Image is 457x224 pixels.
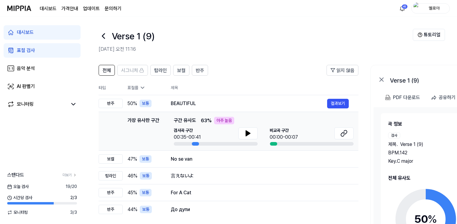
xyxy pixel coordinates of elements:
div: 아주 높음 [214,117,234,124]
span: 오늘 검사 [7,183,29,190]
div: 멜로아 [422,5,446,11]
span: 2 / 3 [70,195,77,201]
div: 보통 [140,100,152,107]
span: 전체 [103,67,111,74]
div: 가장 유사한 구간 [127,117,159,146]
span: 제목 . [388,141,398,148]
span: 44 % [127,206,137,213]
a: 문의하기 [105,5,121,12]
div: 45 [402,4,408,9]
div: 00:00-00:07 [270,134,298,141]
div: 탑라인 [99,171,123,180]
div: No se van [171,156,349,163]
div: BEAUTIFUL [171,100,327,107]
button: 알림45 [397,4,407,13]
button: 가격안내 [61,5,78,12]
div: 보통 [140,189,152,196]
button: 반주 [192,65,208,76]
button: 보컬 [173,65,189,76]
div: 보통 [140,155,152,163]
span: 모니터링 [7,209,28,216]
img: 알림 [399,5,406,12]
a: 음악 분석 [4,61,81,76]
a: 표절 검사 [4,43,81,58]
span: 반주 [196,67,204,74]
div: 모니터링 [17,101,34,108]
h2: [DATE] 오전 11:16 [99,46,413,53]
button: 전체 [99,65,115,76]
span: 47 % [127,156,137,163]
span: 검사곡 구간 [174,127,201,134]
div: 표절률 [127,85,161,91]
div: 표절 검사 [17,47,35,54]
span: 19 / 20 [66,183,77,190]
span: 읽지 않음 [336,67,354,74]
div: 반주 [99,205,123,214]
button: 읽지 않음 [327,65,358,76]
div: For A Cat [171,189,349,196]
span: 시그니처 [121,67,138,74]
div: 반주 [99,99,123,108]
div: 보통 [140,172,152,180]
button: 결과보기 [327,99,349,108]
span: 46 % [127,172,137,180]
div: 공유하기 [439,94,455,101]
button: 탑라인 [150,65,171,76]
div: 보통 [140,206,152,213]
div: 보컬 [99,154,123,164]
th: 제목 [171,80,358,95]
button: 시그니처 [117,65,148,76]
div: До дупи [171,206,349,213]
span: 63 % [201,117,212,124]
span: 비교곡 구간 [270,127,298,134]
span: 시간당 검사 [7,195,32,201]
h1: Verse 1 (9) [112,29,155,43]
a: 대시보드 [4,25,81,40]
button: profile멜로아 [411,3,450,14]
span: 탑라인 [154,67,167,74]
span: 구간 유사도 [174,117,196,124]
th: 타입 [99,80,123,95]
a: 모니터링 [7,101,67,108]
div: 대시보드 [17,29,34,36]
span: 스탠다드 [7,171,24,179]
img: Help [418,32,422,37]
div: 00:35-00:41 [174,134,201,141]
span: 50 % [127,100,137,107]
span: 3 / 3 [70,209,77,216]
button: PDF 다운로드 [384,92,421,104]
img: profile [413,2,421,14]
div: 言えないよ [171,172,349,180]
span: 보컬 [177,67,186,74]
a: 대시보드 [40,5,57,12]
div: 검사 [388,132,400,138]
div: PDF 다운로드 [393,94,420,101]
a: 업데이트 [83,5,100,12]
span: Verse 1 (9) [400,141,423,148]
div: 음악 분석 [17,65,35,72]
a: 더보기 [63,172,77,178]
a: AI 판별기 [4,79,81,94]
button: 튜토리얼 [413,29,445,41]
img: PDF Download [385,95,391,100]
div: 반주 [99,188,123,197]
div: AI 판별기 [17,83,35,90]
span: 45 % [127,189,137,196]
